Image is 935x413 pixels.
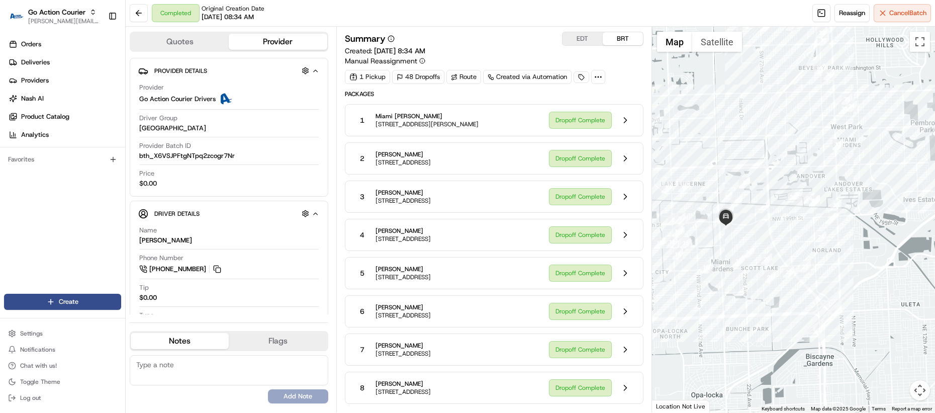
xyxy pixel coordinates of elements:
div: 18 [733,256,744,267]
a: Orders [4,36,125,52]
span: [STREET_ADDRESS] [376,158,431,167]
a: Report a map error [892,406,932,411]
div: $0.00 [139,293,157,302]
a: Providers [4,72,125,89]
div: 26 [803,193,814,204]
div: 20 [761,254,772,265]
span: [PERSON_NAME] [376,227,431,235]
button: Provider [229,34,327,50]
div: 10 [674,227,685,238]
span: Chat with us! [20,362,57,370]
div: 4 [739,178,750,189]
span: Created: [345,46,425,56]
span: Provider [139,83,164,92]
div: 21 [765,272,776,283]
div: 1 Pickup [345,70,390,84]
div: 19 [743,246,755,258]
span: Deliveries [21,58,50,67]
div: 28 [787,192,798,203]
a: Terms (opens in new tab) [872,406,886,411]
button: Create [4,294,121,310]
span: Map data ©2025 Google [811,406,866,411]
span: $0.00 [139,179,157,188]
div: 17 [702,263,713,274]
span: 2 [360,153,364,163]
span: Name [139,226,157,235]
button: Map camera controls [910,380,930,400]
div: 2 [721,192,732,203]
div: [PERSON_NAME] [139,236,192,245]
div: 27 [792,189,803,200]
button: Provider Details [138,62,320,79]
div: 13 [654,237,665,249]
button: Go Action Courier [28,7,85,17]
button: Go Action CourierGo Action Courier[PERSON_NAME][EMAIL_ADDRESS][DOMAIN_NAME] [4,4,104,28]
img: Google [654,399,688,412]
span: Product Catalog [21,112,69,121]
span: [STREET_ADDRESS] [376,273,431,281]
span: Manual Reassignment [345,56,417,66]
div: 39 [816,27,827,38]
div: Created via Automation [483,70,572,84]
div: 44 [760,21,771,32]
div: 11 [672,226,683,237]
span: 1 [360,115,364,125]
button: Show street map [657,32,692,52]
div: 22 [783,267,794,278]
span: 7 [360,345,364,355]
span: [STREET_ADDRESS] [376,311,431,319]
div: 6 [678,181,689,192]
span: [STREET_ADDRESS] [376,350,431,358]
div: 1 [723,205,734,216]
span: Original Creation Date [202,5,264,13]
div: 12 [667,236,678,247]
div: Favorites [4,151,121,168]
span: bth_X6VSJPFtgNTpq2zcogr7Nr [139,151,235,160]
div: 34 [846,101,857,112]
button: Reassign [834,4,870,22]
span: Phone Number [139,254,183,263]
h3: Summary [345,34,386,43]
button: CancelBatch [874,4,931,22]
span: Orders [21,40,41,49]
div: Route [446,70,481,84]
div: 41 [786,20,797,31]
span: 6 [360,306,364,316]
span: [PERSON_NAME] [376,189,431,197]
span: [PERSON_NAME] [376,342,431,350]
span: [PERSON_NAME][EMAIL_ADDRESS][DOMAIN_NAME] [28,17,100,25]
div: 31 [832,139,844,150]
span: Cancel Batch [889,9,926,18]
span: [PHONE_NUMBER] [149,265,206,274]
button: Log out [4,391,121,405]
span: Provider Batch ID [139,141,191,150]
div: 30 [830,200,841,211]
div: 14 [672,249,683,260]
button: Chat with us! [4,359,121,373]
a: Nash AI [4,91,125,107]
span: Go Action Courier Drivers [139,95,216,104]
button: Show satellite imagery [692,32,742,52]
div: 3 [731,196,742,207]
div: 23 [800,261,811,272]
button: EDT [563,32,603,45]
span: Provider Details [154,67,207,75]
button: Manual Reassignment [345,56,425,66]
button: Driver Details [138,205,320,222]
span: Settings [20,329,43,338]
div: 7 [661,182,672,193]
button: Toggle fullscreen view [910,32,930,52]
span: [GEOGRAPHIC_DATA] [139,124,206,133]
span: Packages [345,90,643,98]
div: 45 [760,20,771,31]
span: [DATE] 8:34 AM [374,46,425,55]
div: 15 [680,237,691,249]
a: Product Catalog [4,109,125,125]
div: 38 [818,35,829,46]
span: 5 [360,268,364,278]
div: 49 [809,195,820,206]
span: [STREET_ADDRESS] [376,235,431,243]
img: ActionCourier.png [220,93,232,105]
div: 16 [700,262,711,273]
